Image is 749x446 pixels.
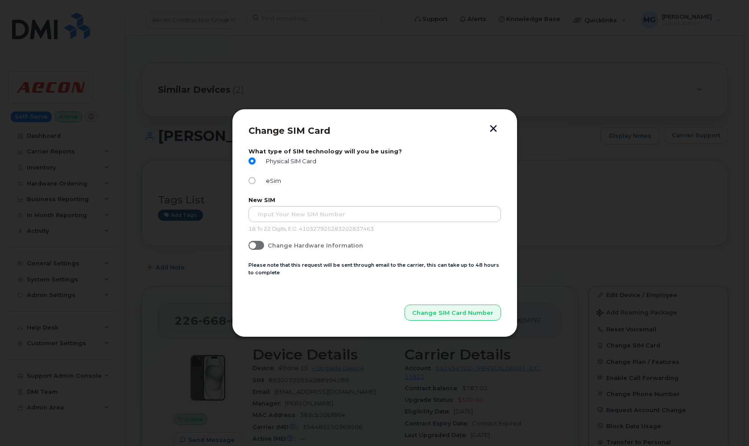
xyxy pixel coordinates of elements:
p: 18 To 22 Digits, E.G. 410327925283202837463 [248,226,501,233]
span: Physical SIM Card [263,158,317,165]
span: Change Hardware Information [268,242,363,249]
input: Physical SIM Card [248,157,256,165]
label: What type of SIM technology will you be using? [248,148,501,155]
input: Change Hardware Information [248,241,256,248]
span: Change SIM Card Number [412,309,493,317]
small: Please note that this request will be sent through email to the carrier, this can take up to 48 h... [248,262,499,276]
button: Change SIM Card Number [405,305,501,321]
input: Input Your New SIM Number [248,206,501,222]
input: eSim [248,177,256,184]
span: eSim [263,178,281,184]
span: Change SIM Card [248,125,330,136]
label: New SIM [248,197,501,203]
